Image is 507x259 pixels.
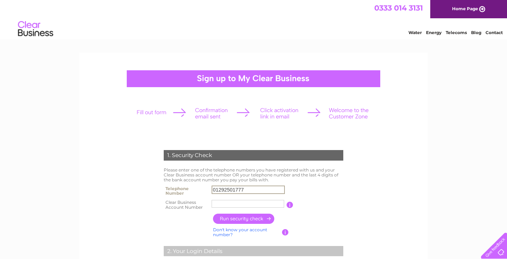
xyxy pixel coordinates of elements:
[486,30,503,35] a: Contact
[18,18,54,40] img: logo.png
[162,184,210,198] th: Telephone Number
[426,30,442,35] a: Energy
[374,4,423,12] a: 0333 014 3131
[164,150,343,161] div: 1. Security Check
[162,166,345,184] td: Please enter one of the telephone numbers you have registered with us and your Clear Business acc...
[287,202,293,208] input: Information
[213,227,267,237] a: Don't know your account number?
[162,198,210,212] th: Clear Business Account Number
[282,229,289,235] input: Information
[88,4,420,34] div: Clear Business is a trading name of Verastar Limited (registered in [GEOGRAPHIC_DATA] No. 3667643...
[164,246,343,257] div: 2. Your Login Details
[471,30,481,35] a: Blog
[408,30,422,35] a: Water
[446,30,467,35] a: Telecoms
